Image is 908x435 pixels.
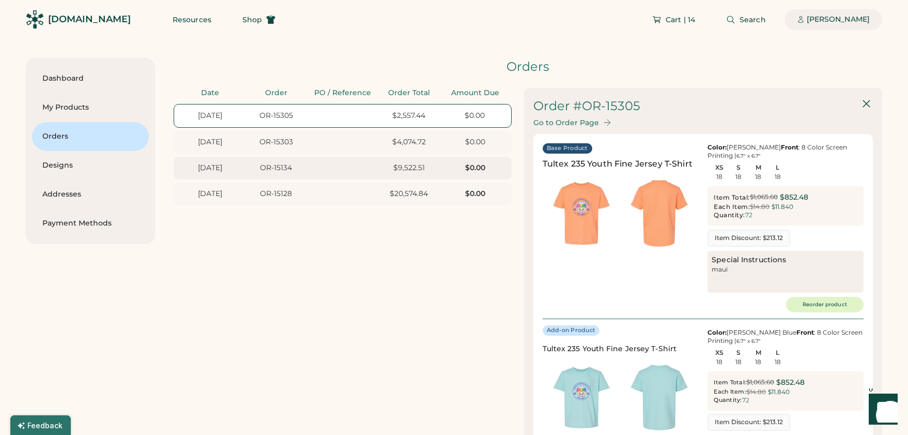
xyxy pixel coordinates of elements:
[736,338,761,344] font: 6.7" x 6.7"
[640,9,707,30] button: Cart | 14
[174,58,882,76] div: Orders
[42,102,138,113] div: My Products
[768,388,790,397] div: $11.840
[736,153,761,159] font: 6.7" x 6.7"
[755,173,761,181] div: 18
[379,111,439,121] div: $2,557.44
[775,173,781,181] div: 18
[180,137,240,147] div: [DATE]
[715,234,783,243] div: Item Discount: $213.12
[379,137,439,147] div: $4,074.72
[42,131,138,142] div: Orders
[749,349,768,356] div: M
[379,163,439,173] div: $9,522.51
[755,358,761,366] div: 18
[746,378,774,386] s: $1,065.60
[710,349,729,356] div: XS
[714,388,746,396] div: Each Item:
[859,388,903,433] iframe: Front Chat
[247,111,306,121] div: OR-15305
[715,418,783,427] div: Item Discount: $213.12
[714,203,750,211] div: Each Item:
[445,163,505,173] div: $0.00
[707,143,864,160] div: [PERSON_NAME] : 8 Color Screen Printing |
[445,137,505,147] div: $0.00
[750,203,770,211] s: $14.80
[742,397,749,404] div: 72
[780,192,808,203] div: $852.48
[735,358,742,366] div: 18
[246,88,306,98] div: Order
[547,326,596,335] div: Add-on Product
[543,344,699,354] div: Tultex 235 Youth Fine Jersey T-Shirt
[180,189,240,199] div: [DATE]
[180,88,240,98] div: Date
[749,164,768,171] div: M
[666,16,695,23] span: Cart | 14
[445,88,505,98] div: Amount Due
[716,358,722,366] div: 18
[750,193,778,201] s: $1,065.60
[776,378,805,388] div: $852.48
[775,358,781,366] div: 18
[746,388,766,396] s: $14.80
[729,164,748,171] div: S
[246,189,306,199] div: OR-15128
[781,143,798,151] strong: Front
[772,203,793,212] div: $11.840
[712,255,859,265] div: Special Instructions
[745,212,752,219] div: 72
[807,14,870,25] div: [PERSON_NAME]
[796,328,814,336] strong: Front
[620,174,698,252] img: generate-image
[533,97,640,115] div: Order #OR-15305
[547,144,588,153] div: Base Product
[714,9,778,30] button: Search
[246,163,306,173] div: OR-15134
[445,111,505,121] div: $0.00
[242,16,262,23] span: Shop
[714,193,750,202] div: Item Total:
[42,218,138,229] div: Payment Methods
[445,189,505,199] div: $0.00
[160,9,224,30] button: Resources
[716,173,722,181] div: 18
[768,349,787,356] div: L
[543,158,692,170] div: Tultex 235 Youth Fine Jersey T-Shirt
[712,265,859,289] div: maui
[379,189,439,199] div: $20,574.84
[768,164,787,171] div: L
[42,189,138,200] div: Addresses
[740,16,766,23] span: Search
[543,174,621,252] img: generate-image
[48,13,131,26] div: [DOMAIN_NAME]
[26,10,44,28] img: Rendered Logo - Screens
[313,88,373,98] div: PO / Reference
[714,396,742,404] div: Quantity:
[379,88,439,98] div: Order Total
[246,137,306,147] div: OR-15303
[230,9,288,30] button: Shop
[180,111,240,121] div: [DATE]
[42,160,138,171] div: Designs
[714,211,745,219] div: Quantity:
[533,118,599,127] div: Go to Order Page
[707,143,727,151] strong: Color:
[729,349,748,356] div: S
[707,328,864,345] div: [PERSON_NAME] Blue : 8 Color Screen Printing |
[707,328,727,336] strong: Color:
[735,173,742,181] div: 18
[42,73,138,84] div: Dashboard
[714,379,746,387] div: Item Total:
[180,163,240,173] div: [DATE]
[710,164,729,171] div: XS
[786,297,864,312] button: Reorder product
